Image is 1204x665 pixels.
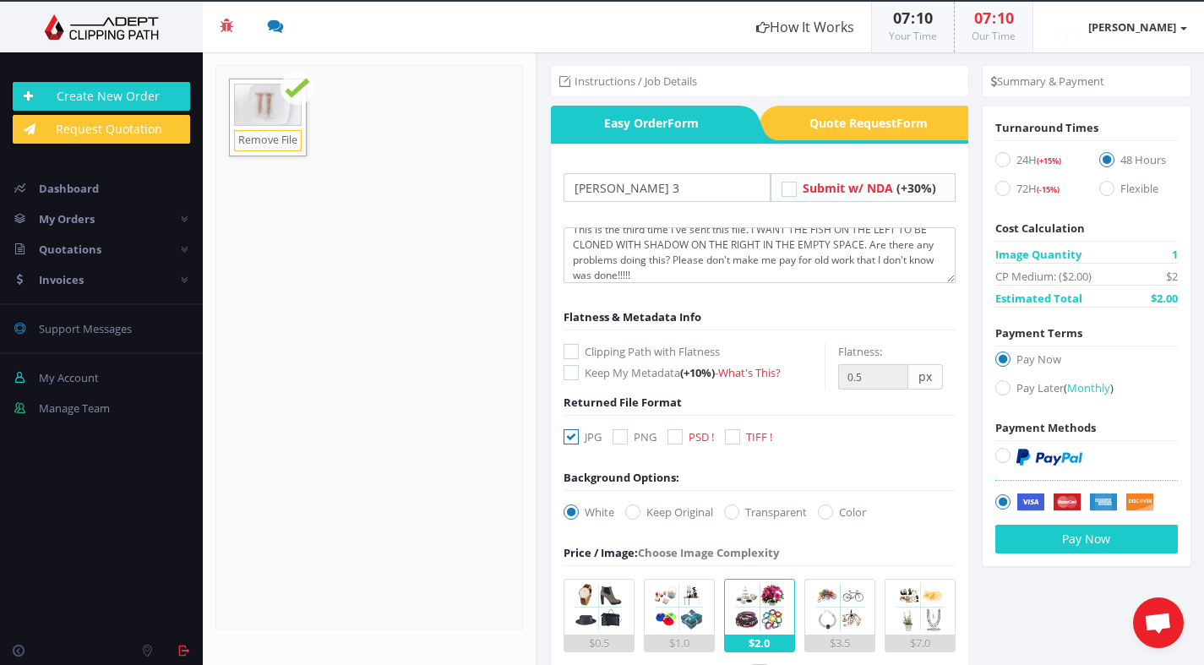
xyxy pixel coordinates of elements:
span: Monthly [1067,380,1110,395]
label: Transparent [724,504,807,521]
div: Background Options: [564,469,679,486]
span: Payment Methods [995,420,1096,435]
label: Keep My Metadata - [564,364,825,381]
label: White [564,504,614,521]
label: Pay Now [995,351,1178,373]
div: $7.0 [885,635,955,651]
button: Pay Now [995,525,1178,553]
i: Form [896,115,928,131]
label: 72H [995,180,1074,203]
label: 24H [995,151,1074,174]
div: $0.5 [564,635,634,651]
span: Dashboard [39,181,99,196]
span: Image Quantity [995,246,1081,263]
a: [PERSON_NAME] [1033,2,1204,52]
div: $2.0 [725,635,794,651]
input: Your Order Title [564,173,771,202]
li: Summary & Payment [991,73,1104,90]
span: PSD ! [689,429,714,444]
span: TIFF ! [746,429,772,444]
span: Cost Calculation [995,221,1085,236]
label: Keep Original [625,504,713,521]
a: Request Quotation [13,115,190,144]
img: 4.png [812,580,867,635]
a: Remove File [234,130,302,151]
span: Easy Order [551,106,738,140]
img: 3.png [732,580,787,635]
span: (-15%) [1037,184,1060,195]
img: 5.png [893,580,948,635]
span: 10 [997,8,1014,28]
div: Aprire la chat [1133,597,1184,648]
span: Returned File Format [564,395,682,410]
label: Pay Later [995,379,1178,402]
span: 07 [893,8,910,28]
a: Quote RequestForm [781,106,968,140]
span: Price / Image: [564,545,638,560]
strong: [PERSON_NAME] [1088,19,1176,35]
span: (+10%) [680,365,715,380]
span: Turnaround Times [995,120,1098,135]
span: Quotations [39,242,101,257]
label: Flatness: [838,343,882,360]
span: Quote Request [781,106,968,140]
img: Securely by Stripe [1016,493,1154,512]
label: Clipping Path with Flatness [564,343,825,360]
span: Estimated Total [995,290,1082,307]
span: 07 [974,8,991,28]
label: PNG [613,428,656,445]
span: Submit w/ NDA [803,180,893,196]
span: Invoices [39,272,84,287]
div: Choose Image Complexity [564,544,779,561]
img: timthumb.php [1050,10,1084,44]
img: 1.png [571,580,626,635]
li: Instructions / Job Details [559,73,697,90]
div: $1.0 [645,635,714,651]
div: $3.5 [805,635,874,651]
span: Manage Team [39,401,110,416]
span: : [910,8,916,28]
label: 48 Hours [1099,151,1178,174]
span: (+15%) [1037,155,1061,166]
span: (+30%) [896,180,936,196]
a: (-15%) [1037,181,1060,196]
label: JPG [564,428,602,445]
i: Form [667,115,699,131]
small: Our Time [972,29,1016,43]
a: Submit w/ NDA (+30%) [803,180,936,196]
img: Adept Graphics [13,14,190,40]
span: $2.00 [1151,290,1178,307]
label: Color [818,504,866,521]
span: 1 [1172,246,1178,263]
span: Payment Terms [995,325,1082,341]
span: My Orders [39,211,95,226]
a: What's This? [718,365,781,380]
span: $2 [1166,268,1178,285]
span: : [991,8,997,28]
small: Your Time [889,29,937,43]
span: px [908,364,943,390]
img: 2.png [651,580,706,635]
a: Easy OrderForm [551,106,738,140]
label: Flexible [1099,180,1178,203]
a: How It Works [739,2,871,52]
span: 10 [916,8,933,28]
span: Flatness & Metadata Info [564,309,701,324]
span: My Account [39,370,99,385]
span: CP Medium: ($2.00) [995,268,1092,285]
span: Support Messages [39,321,132,336]
img: PayPal [1016,449,1082,466]
a: (Monthly) [1064,380,1114,395]
a: Create New Order [13,82,190,111]
a: (+15%) [1037,152,1061,167]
